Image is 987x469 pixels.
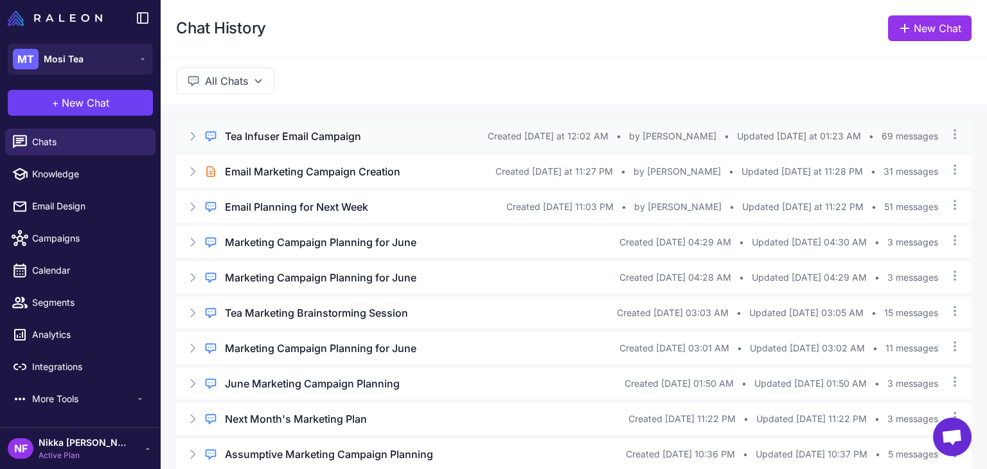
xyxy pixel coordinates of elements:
h3: Next Month's Marketing Plan [225,411,367,427]
span: 31 messages [884,164,938,179]
h3: Tea Marketing Brainstorming Session [225,305,408,321]
h3: Tea Infuser Email Campaign [225,128,361,144]
span: Updated [DATE] 04:30 AM [752,235,867,249]
a: Calendar [5,257,156,284]
span: • [875,235,880,249]
span: • [875,447,880,461]
span: • [737,341,742,355]
span: • [736,306,742,320]
span: New Chat [62,95,109,111]
h3: Marketing Campaign Planning for June [225,341,416,356]
span: Updated [DATE] 10:37 PM [756,447,867,461]
span: Segments [32,296,145,310]
img: Raleon Logo [8,10,102,26]
span: • [871,200,876,214]
span: Created [DATE] at 12:02 AM [488,129,609,143]
span: • [875,376,880,391]
span: • [621,164,626,179]
span: • [729,164,734,179]
span: Email Design [32,199,145,213]
span: • [743,447,748,461]
span: 3 messages [887,376,938,391]
span: Mosi Tea [44,52,84,66]
span: Analytics [32,328,145,342]
h3: Email Marketing Campaign Creation [225,164,400,179]
h3: Marketing Campaign Planning for June [225,270,416,285]
span: • [743,412,749,426]
span: Nikka [PERSON_NAME] [39,436,129,450]
span: Created [DATE] 01:50 AM [625,376,734,391]
span: by [PERSON_NAME] [634,164,721,179]
span: • [871,164,876,179]
span: • [869,129,874,143]
span: • [616,129,621,143]
span: Created [DATE] 11:03 PM [506,200,614,214]
a: Open chat [933,418,972,456]
span: Updated [DATE] 03:05 AM [749,306,864,320]
span: More Tools [32,392,135,406]
span: • [871,306,876,320]
span: Updated [DATE] at 11:28 PM [742,164,863,179]
a: Segments [5,289,156,316]
span: by [PERSON_NAME] [634,200,722,214]
span: • [875,412,880,426]
button: All Chats [176,67,274,94]
span: Created [DATE] 03:01 AM [619,341,729,355]
span: + [52,95,59,111]
span: • [621,200,627,214]
span: Chats [32,135,145,149]
a: New Chat [888,15,972,41]
span: Campaigns [32,231,145,245]
span: • [739,270,744,285]
div: NF [8,438,33,459]
span: Created [DATE] 10:36 PM [626,447,735,461]
span: Integrations [32,360,145,374]
h1: Chat History [176,18,266,39]
span: Calendar [32,263,145,278]
span: Updated [DATE] 03:02 AM [750,341,865,355]
span: Created [DATE] 03:03 AM [617,306,729,320]
span: • [875,270,880,285]
a: Integrations [5,353,156,380]
span: 5 messages [888,447,938,461]
span: Updated [DATE] 11:22 PM [756,412,867,426]
span: Updated [DATE] 04:29 AM [752,270,867,285]
span: by [PERSON_NAME] [629,129,716,143]
a: Email Design [5,193,156,220]
div: MT [13,49,39,69]
span: 11 messages [885,341,938,355]
span: Created [DATE] 04:28 AM [619,270,731,285]
span: Updated [DATE] 01:50 AM [754,376,867,391]
span: Active Plan [39,450,129,461]
h3: June Marketing Campaign Planning [225,376,400,391]
a: Campaigns [5,225,156,252]
span: 51 messages [884,200,938,214]
button: MTMosi Tea [8,44,153,75]
span: Updated [DATE] at 01:23 AM [737,129,861,143]
h3: Marketing Campaign Planning for June [225,234,416,250]
span: 69 messages [882,129,938,143]
span: • [873,341,878,355]
span: Knowledge [32,167,145,181]
a: Analytics [5,321,156,348]
a: Knowledge [5,161,156,188]
span: Created [DATE] 04:29 AM [619,235,731,249]
span: 3 messages [887,235,938,249]
span: Created [DATE] 11:22 PM [628,412,736,426]
button: +New Chat [8,90,153,116]
span: 15 messages [884,306,938,320]
h3: Email Planning for Next Week [225,199,368,215]
span: • [742,376,747,391]
span: 3 messages [887,270,938,285]
span: • [739,235,744,249]
h3: Assumptive Marketing Campaign Planning [225,447,433,462]
a: Chats [5,128,156,155]
span: • [724,129,729,143]
span: • [729,200,734,214]
span: Created [DATE] at 11:27 PM [495,164,613,179]
span: 3 messages [887,412,938,426]
span: Updated [DATE] at 11:22 PM [742,200,864,214]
